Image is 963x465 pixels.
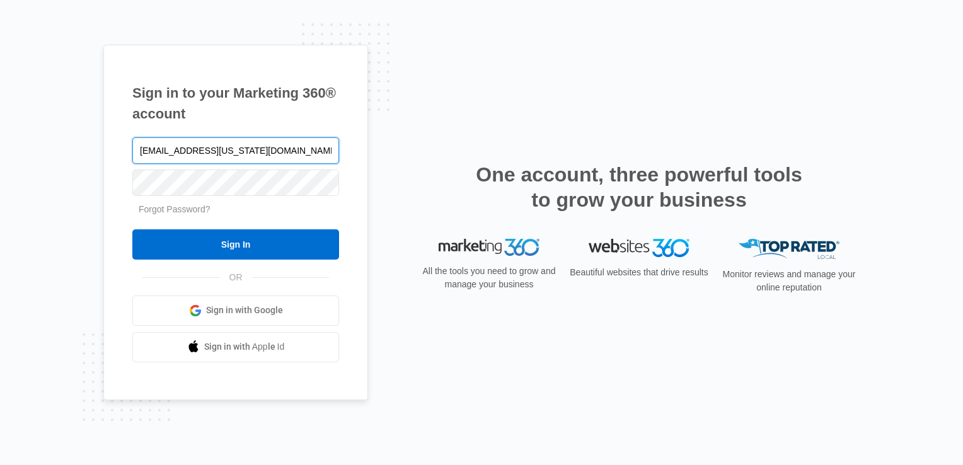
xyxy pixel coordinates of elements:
[589,239,689,257] img: Websites 360
[472,162,806,212] h2: One account, three powerful tools to grow your business
[132,137,339,164] input: Email
[132,229,339,260] input: Sign In
[568,266,710,279] p: Beautiful websites that drive results
[132,332,339,362] a: Sign in with Apple Id
[739,239,839,260] img: Top Rated Local
[204,340,285,353] span: Sign in with Apple Id
[439,239,539,256] img: Marketing 360
[221,271,251,284] span: OR
[206,304,283,317] span: Sign in with Google
[718,268,860,294] p: Monitor reviews and manage your online reputation
[132,296,339,326] a: Sign in with Google
[139,204,210,214] a: Forgot Password?
[132,83,339,124] h1: Sign in to your Marketing 360® account
[418,265,560,291] p: All the tools you need to grow and manage your business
